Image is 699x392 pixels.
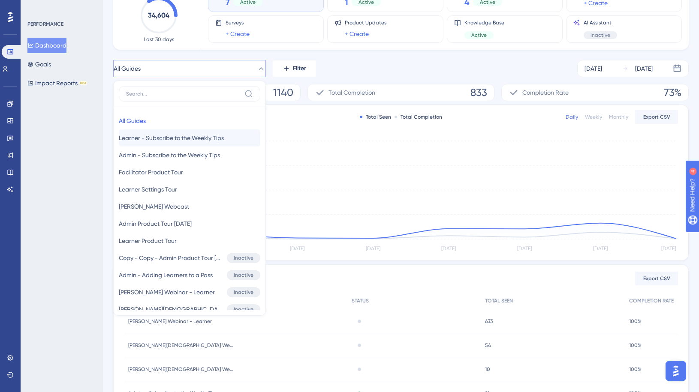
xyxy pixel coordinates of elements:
div: Monthly [609,114,628,120]
button: [PERSON_NAME] Webcast [119,198,260,215]
span: [PERSON_NAME][DEMOGRAPHIC_DATA] Webinar - Admin [128,342,235,349]
button: Admin - Subscribe to the Weekly Tips [119,147,260,164]
button: Filter [273,60,316,77]
span: 100% [629,318,642,325]
tspan: [DATE] [593,245,608,251]
div: BETA [79,81,87,85]
button: [PERSON_NAME][DEMOGRAPHIC_DATA] Webinar - FacilitatorInactive [119,301,260,318]
button: Impact ReportsBETA [27,75,87,91]
span: Inactive [234,289,253,296]
button: Learner Settings Tour [119,181,260,198]
span: Filter [293,63,306,74]
span: Copy - Copy - Admin Product Tour [DATE] [119,253,223,263]
span: 833 [470,86,487,99]
span: 633 [485,318,493,325]
span: Export CSV [643,114,670,120]
text: 34,604 [148,11,170,19]
tspan: [DATE] [661,245,676,251]
tspan: [DATE] [366,245,380,251]
span: Facilitator Product Tour [119,167,183,177]
span: Learner Settings Tour [119,184,177,195]
span: Inactive [234,272,253,278]
span: All Guides [114,63,141,74]
span: 100% [629,366,642,373]
button: Admin - Adding Learners to a PassInactive [119,266,260,284]
div: 4 [60,4,62,11]
span: Inactive [234,306,253,313]
span: 10 [485,366,490,373]
div: Total Completion [395,114,442,120]
span: Completion Rate [522,87,569,98]
span: Admin - Adding Learners to a Pass [119,270,213,280]
div: Weekly [585,114,602,120]
div: PERFORMANCE [27,21,63,27]
span: Export CSV [643,275,670,282]
a: + Create [345,29,369,39]
span: AI Assistant [584,19,617,26]
span: Learner - Subscribe to the Weekly Tips [119,133,224,143]
div: [DATE] [585,63,602,74]
button: Learner Product Tour [119,232,260,249]
iframe: UserGuiding AI Assistant Launcher [663,358,689,384]
span: [PERSON_NAME][DEMOGRAPHIC_DATA] Webinar - Facilitator [128,366,235,373]
button: All Guides [113,60,266,77]
span: 54 [485,342,491,349]
span: Admin - Subscribe to the Weekly Tips [119,150,220,160]
span: Need Help? [20,2,54,12]
span: [PERSON_NAME][DEMOGRAPHIC_DATA] Webinar - Facilitator [119,304,223,314]
span: Inactive [234,254,253,261]
span: [PERSON_NAME] Webcast [119,201,189,212]
span: COMPLETION RATE [629,297,674,304]
div: [DATE] [635,63,653,74]
button: All Guides [119,112,260,129]
button: Admin Product Tour [DATE] [119,215,260,232]
span: 1140 [273,86,293,99]
button: Dashboard [27,38,66,53]
button: Export CSV [635,272,678,285]
span: Learner Product Tour [119,236,177,246]
button: Learner - Subscribe to the Weekly Tips [119,129,260,147]
span: Last 30 days [144,36,174,43]
span: TOTAL SEEN [485,297,513,304]
tspan: [DATE] [517,245,532,251]
div: Total Seen [360,114,391,120]
button: Goals [27,57,51,72]
span: [PERSON_NAME] Webinar - Learner [128,318,212,325]
tspan: [DATE] [441,245,456,251]
span: Inactive [591,32,610,39]
span: 100% [629,342,642,349]
span: Knowledge Base [464,19,504,26]
span: [PERSON_NAME] Webinar - Learner [119,287,215,297]
span: All Guides [119,116,146,126]
button: Facilitator Product Tour [119,164,260,181]
span: Product Updates [345,19,386,26]
button: Export CSV [635,110,678,124]
span: Active [471,32,487,39]
span: Surveys [226,19,250,26]
span: STATUS [352,297,369,304]
span: Admin Product Tour [DATE] [119,218,192,229]
input: Search... [126,90,241,97]
span: 73% [664,86,681,99]
div: Daily [566,114,578,120]
button: Copy - Copy - Admin Product Tour [DATE]Inactive [119,249,260,266]
a: + Create [226,29,250,39]
button: [PERSON_NAME] Webinar - LearnerInactive [119,284,260,301]
tspan: [DATE] [290,245,304,251]
span: Total Completion [328,87,375,98]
